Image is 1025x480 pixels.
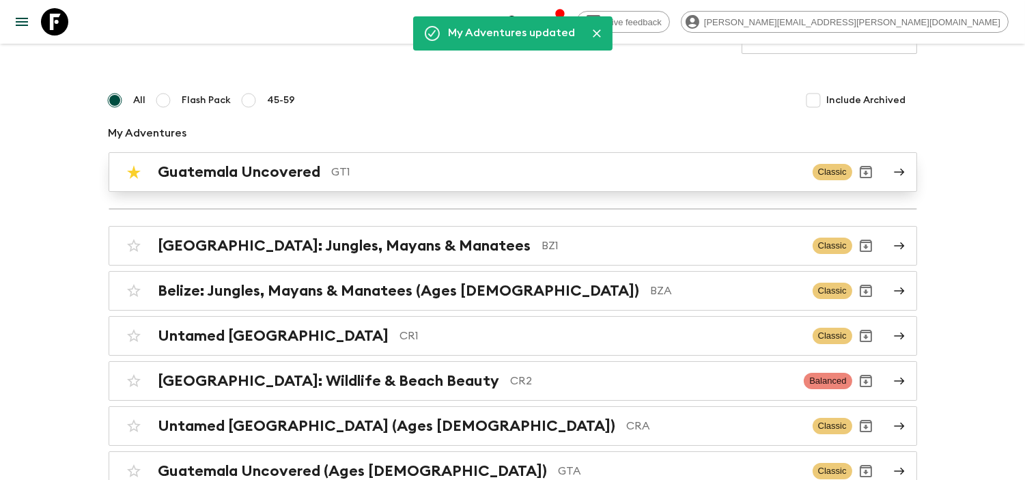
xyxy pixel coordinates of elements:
span: All [134,94,146,107]
p: CR1 [400,328,802,344]
button: search adventures [500,8,527,36]
p: BZA [651,283,802,299]
h2: [GEOGRAPHIC_DATA]: Jungles, Mayans & Manatees [158,237,531,255]
p: CR2 [511,373,794,389]
span: Include Archived [827,94,906,107]
span: Classic [813,418,852,434]
h2: Guatemala Uncovered [158,163,321,181]
a: [GEOGRAPHIC_DATA]: Jungles, Mayans & ManateesBZ1ClassicArchive [109,226,917,266]
button: Archive [852,158,880,186]
span: Flash Pack [182,94,231,107]
span: Classic [813,238,852,254]
a: Untamed [GEOGRAPHIC_DATA] (Ages [DEMOGRAPHIC_DATA])CRAClassicArchive [109,406,917,446]
p: BZ1 [542,238,802,254]
p: My Adventures [109,125,917,141]
h2: [GEOGRAPHIC_DATA]: Wildlife & Beach Beauty [158,372,500,390]
button: Close [587,23,607,44]
h2: Untamed [GEOGRAPHIC_DATA] [158,327,389,345]
a: Belize: Jungles, Mayans & Manatees (Ages [DEMOGRAPHIC_DATA])BZAClassicArchive [109,271,917,311]
span: Classic [813,328,852,344]
span: Balanced [804,373,852,389]
p: CRA [627,418,802,434]
div: [PERSON_NAME][EMAIL_ADDRESS][PERSON_NAME][DOMAIN_NAME] [681,11,1009,33]
a: Give feedback [576,11,670,33]
a: Untamed [GEOGRAPHIC_DATA]CR1ClassicArchive [109,316,917,356]
button: Archive [852,322,880,350]
p: GTA [559,463,802,479]
a: Guatemala UncoveredGT1ClassicArchive [109,152,917,192]
p: GT1 [332,164,802,180]
button: Archive [852,367,880,395]
button: menu [8,8,36,36]
span: 45-59 [268,94,296,107]
button: Archive [852,232,880,259]
button: Archive [852,412,880,440]
span: [PERSON_NAME][EMAIL_ADDRESS][PERSON_NAME][DOMAIN_NAME] [697,17,1008,27]
a: [GEOGRAPHIC_DATA]: Wildlife & Beach BeautyCR2BalancedArchive [109,361,917,401]
div: My Adventures updated [449,20,576,46]
span: Classic [813,283,852,299]
span: Classic [813,463,852,479]
span: Classic [813,164,852,180]
h2: Untamed [GEOGRAPHIC_DATA] (Ages [DEMOGRAPHIC_DATA]) [158,417,616,435]
h2: Belize: Jungles, Mayans & Manatees (Ages [DEMOGRAPHIC_DATA]) [158,282,640,300]
button: Archive [852,277,880,305]
span: Give feedback [598,17,669,27]
h2: Guatemala Uncovered (Ages [DEMOGRAPHIC_DATA]) [158,462,548,480]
